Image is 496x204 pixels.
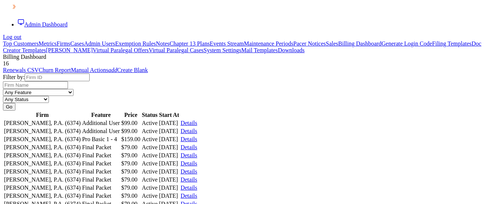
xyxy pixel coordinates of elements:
[170,40,210,47] a: Chapter 13 Plans
[93,47,148,53] a: Virtual Paralegal Offers
[108,67,117,73] i: add
[3,54,493,67] div: Billing Dashboard
[381,40,432,47] a: Generate Login Code
[180,193,197,199] a: Details
[4,128,81,135] td: [PERSON_NAME], P.A. (6374)
[3,60,493,67] div: 16
[18,21,68,28] a: Admin Dashboard
[39,40,57,47] a: Metrics
[70,40,84,47] a: Cases
[108,67,148,73] a: addCreate Blank
[180,128,197,134] a: Details
[82,184,120,192] td: Final Packet
[39,67,71,73] a: Churn Report
[159,168,180,175] td: [DATE]
[142,193,158,199] div: Active
[4,111,81,119] th: Firm
[3,40,481,53] a: Doc Creator Templates
[159,136,180,143] td: [DATE]
[4,136,81,143] td: [PERSON_NAME], P.A. (6374)
[3,34,21,40] a: Log out
[180,144,197,150] a: Details
[4,160,81,167] td: [PERSON_NAME], P.A. (6374)
[121,144,141,151] td: $79.00
[180,185,197,191] a: Details
[180,152,197,158] a: Details
[278,47,305,53] a: Downloads
[84,40,115,47] a: Admin Users
[142,160,158,167] div: Active
[159,184,180,192] td: [DATE]
[82,160,120,167] td: Final Packet
[82,168,120,175] td: Final Packet
[121,160,141,167] td: $79.00
[326,40,338,47] a: Sales
[180,120,197,126] a: Details
[121,136,141,143] td: $159.00
[180,176,197,183] a: Details
[159,192,180,200] td: [DATE]
[3,74,25,80] label: Filter by:
[210,40,244,47] a: Events Stream
[142,120,158,126] div: Active
[432,40,471,47] a: Filing Templates
[142,128,158,135] div: Active
[204,47,241,53] a: System Settings
[149,47,204,53] a: Virtual Paralegal Cases
[159,176,180,183] td: [DATE]
[3,40,39,47] a: Top Customers
[3,67,39,73] a: Renewals CSV
[121,152,141,159] td: $79.00
[3,3,50,10] img: NextChapter
[82,144,120,151] td: Final Packet
[4,168,81,175] td: [PERSON_NAME], P.A. (6374)
[3,103,15,111] input: Go
[180,136,197,142] a: Details
[121,184,141,192] td: $79.00
[121,176,141,183] td: $79.00
[180,168,197,175] a: Details
[82,176,120,183] td: Final Packet
[142,136,158,143] div: Active
[121,128,141,135] td: $99.00
[121,119,141,127] td: $99.00
[293,40,326,47] a: Pacer Notices
[142,144,158,151] div: Active
[159,119,180,127] td: [DATE]
[46,47,93,53] a: [PERSON_NAME]
[141,111,158,119] th: Status
[4,144,81,151] td: [PERSON_NAME], P.A. (6374)
[3,81,68,89] input: Firm Name
[82,192,120,200] td: Final Packet
[4,184,81,192] td: [PERSON_NAME], P.A. (6374)
[121,192,141,200] td: $79.00
[82,128,120,135] td: Additional User
[4,119,81,127] td: [PERSON_NAME], P.A. (6374)
[4,176,81,183] td: [PERSON_NAME], P.A. (6374)
[82,119,120,127] td: Additional User
[82,152,120,159] td: Final Packet
[82,136,120,143] td: Pro Basic 1 - 4
[159,111,180,119] th: Start At
[121,168,141,175] td: $79.00
[338,40,382,47] a: Billing Dashboard
[159,144,180,151] td: [DATE]
[142,168,158,175] div: Active
[244,40,294,47] a: Maintenance Periods
[142,152,158,159] div: Active
[159,128,180,135] td: [DATE]
[4,152,81,159] td: [PERSON_NAME], P.A. (6374)
[159,152,180,159] td: [DATE]
[25,74,90,81] input: Firm ID
[71,67,108,73] a: Manual Actions
[82,111,120,119] th: Feature
[156,40,169,47] a: Notes
[115,40,156,47] a: Exemption Rules
[142,176,158,183] div: Active
[159,160,180,167] td: [DATE]
[4,192,81,200] td: [PERSON_NAME], P.A. (6374)
[180,160,197,167] a: Details
[121,111,141,119] th: Price
[241,47,278,53] a: Mail Templates
[57,40,70,47] a: Firms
